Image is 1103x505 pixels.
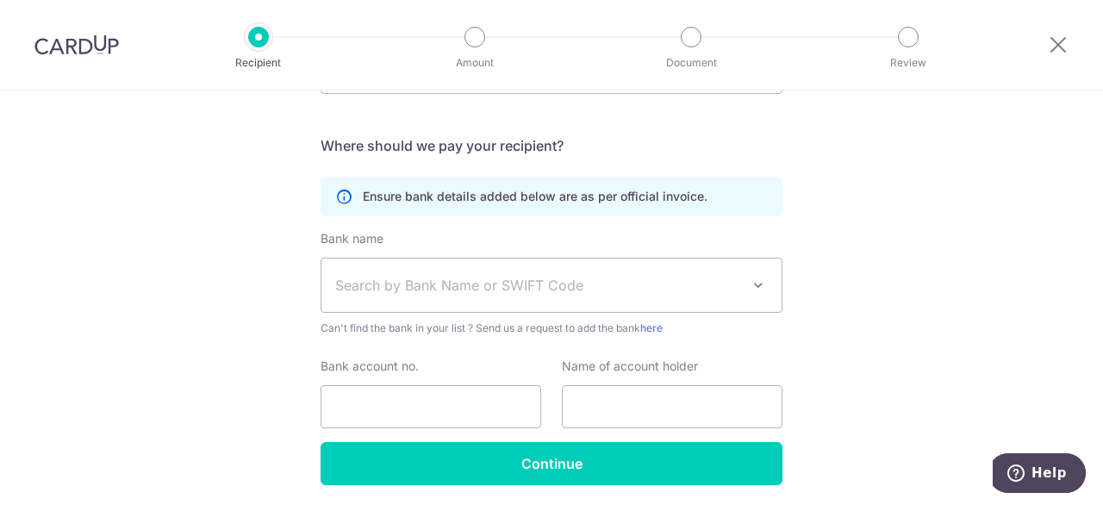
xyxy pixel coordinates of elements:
[321,320,782,337] span: Can't find the bank in your list ? Send us a request to add the bank
[562,358,698,375] label: Name of account holder
[627,54,755,72] p: Document
[640,321,663,334] a: here
[39,12,74,28] span: Help
[195,54,322,72] p: Recipient
[844,54,972,72] p: Review
[363,188,707,205] p: Ensure bank details added below are as per official invoice.
[321,230,383,247] label: Bank name
[321,442,782,485] input: Continue
[335,275,740,296] span: Search by Bank Name or SWIFT Code
[321,358,419,375] label: Bank account no.
[411,54,539,72] p: Amount
[993,453,1086,496] iframe: Opens a widget where you can find more information
[34,34,119,55] img: CardUp
[321,135,782,156] h5: Where should we pay your recipient?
